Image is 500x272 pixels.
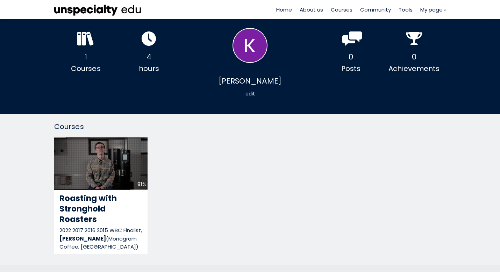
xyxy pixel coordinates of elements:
[219,74,281,87] span: [PERSON_NAME]
[54,50,117,63] div: 1
[54,3,142,16] img: ec8cb47d53a36d742fcbd71bcb90b6e6.png
[420,6,446,14] a: My page
[54,137,148,254] a: 81% Roasting with Stronghold Roasters 2022 2017 2016 2015 WBC Finalist,[PERSON_NAME](Monogram Cof...
[300,6,323,14] a: About us
[319,50,383,63] div: 0
[59,226,142,251] div: 2022 2017 2016 2015 WBC Finalist, (Monogram Coffee, [GEOGRAPHIC_DATA])
[420,6,443,14] span: My page
[59,193,117,225] span: Roasting with Stronghold Roasters
[319,63,383,74] div: Posts
[383,50,446,63] div: 0
[399,6,413,14] a: Tools
[54,122,84,131] span: Courses
[276,6,292,14] a: Home
[383,63,446,74] div: Achievements
[360,6,391,14] a: Community
[59,235,106,242] b: [PERSON_NAME]
[54,63,117,74] div: Courses
[137,180,147,188] div: 81%
[233,88,267,100] div: edit
[331,6,352,14] a: Courses
[117,63,181,74] div: hours
[117,50,181,63] div: 4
